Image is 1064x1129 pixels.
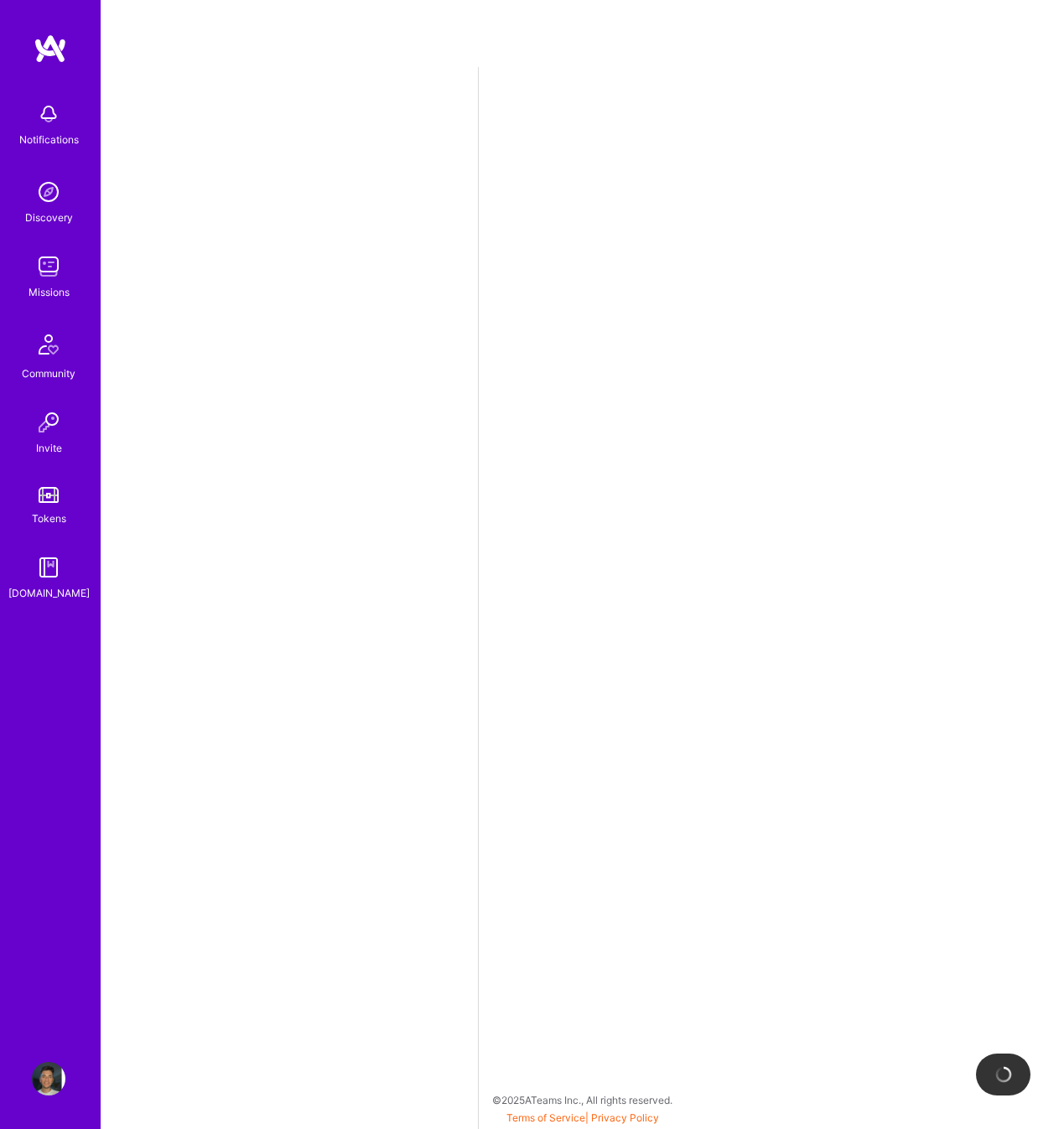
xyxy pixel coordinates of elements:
div: Community [22,365,75,382]
div: Tokens [32,510,66,527]
div: Notifications [19,131,79,148]
img: loading [995,1066,1012,1083]
span: | [506,1111,659,1124]
a: Privacy Policy [591,1111,659,1124]
div: Missions [29,283,70,301]
div: Discovery [25,209,73,226]
a: Terms of Service [506,1111,585,1124]
div: Invite [36,439,62,457]
div: © 2025 ATeams Inc., All rights reserved. [101,1079,1064,1121]
img: discovery [32,175,65,209]
img: teamwork [32,250,65,283]
img: bell [32,97,65,131]
img: tokens [39,487,59,503]
a: User Avatar [28,1062,70,1095]
img: User Avatar [32,1062,65,1095]
img: logo [34,34,67,64]
div: [DOMAIN_NAME] [8,584,90,602]
img: guide book [32,551,65,584]
img: Community [29,324,69,365]
img: Invite [32,406,65,439]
